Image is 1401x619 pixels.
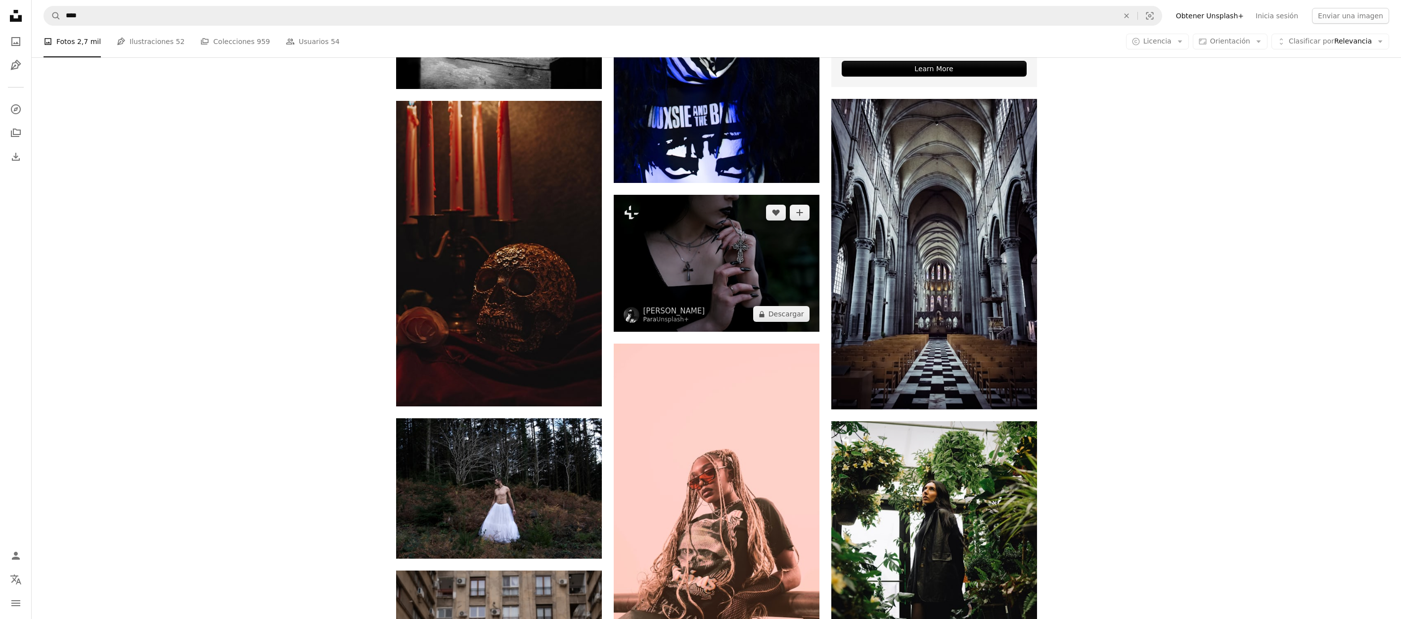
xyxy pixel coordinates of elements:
[1289,37,1372,46] span: Relevancia
[396,249,602,258] a: una calavera sentada junto a un candelabro
[1193,34,1267,49] button: Orientación
[614,259,819,267] a: Mujer con maquillaje oscuro y bisutería cruzada.
[1143,37,1172,45] span: Licencia
[257,36,270,47] span: 959
[396,484,602,493] a: Un hombre con un vestido blanco parado en un bosque
[643,306,705,316] a: [PERSON_NAME]
[396,418,602,559] img: Un hombre con un vestido blanco parado en un bosque
[176,36,184,47] span: 52
[6,546,26,566] a: Iniciar sesión / Registrarse
[1170,8,1250,24] a: Obtener Unsplash+
[1289,37,1334,45] span: Clasificar por
[1271,34,1389,49] button: Clasificar porRelevancia
[331,36,340,47] span: 54
[1312,8,1389,24] button: Enviar una imagen
[396,101,602,406] img: una calavera sentada junto a un candelabro
[614,195,819,332] img: Mujer con maquillaje oscuro y bisutería cruzada.
[842,61,1027,77] div: Learn More
[643,316,705,324] div: Para
[766,205,786,221] button: Me gusta
[286,26,340,57] a: Usuarios 54
[1116,6,1137,25] button: Borrar
[831,99,1037,409] img: una iglesia con piso a cuadros y bancos
[753,306,810,322] button: Descargar
[44,6,1162,26] form: Encuentra imágenes en todo el sitio
[6,570,26,589] button: Idioma
[6,6,26,28] a: Inicio — Unsplash
[656,316,689,323] a: Unsplash+
[6,147,26,167] a: Historial de descargas
[790,205,810,221] button: Añade a la colección
[831,545,1037,554] a: Una mujer parada en un invernadero rodeada de plantas
[200,26,270,57] a: Colecciones 959
[6,593,26,613] button: Menú
[831,249,1037,258] a: una iglesia con piso a cuadros y bancos
[6,99,26,119] a: Explorar
[1250,8,1304,24] a: Inicia sesión
[624,307,639,323] img: Ve al perfil de Hrant Khachatryan
[6,123,26,143] a: Colecciones
[614,493,819,502] a: Un hombre con rastas sentado en una barandilla
[1210,37,1250,45] span: Orientación
[1138,6,1162,25] button: Búsqueda visual
[1126,34,1189,49] button: Licencia
[6,55,26,75] a: Ilustraciones
[117,26,184,57] a: Ilustraciones 52
[6,32,26,51] a: Fotos
[44,6,61,25] button: Buscar en Unsplash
